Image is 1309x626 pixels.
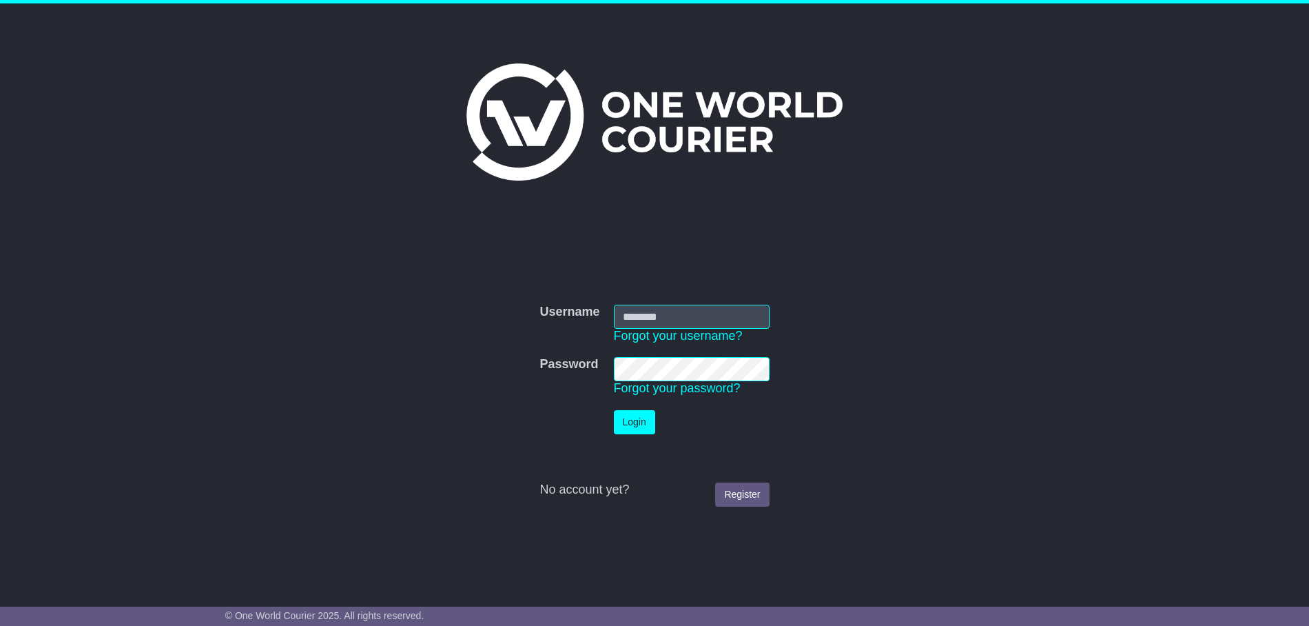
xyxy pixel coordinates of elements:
img: One World [466,63,843,181]
span: © One World Courier 2025. All rights reserved. [225,610,424,621]
a: Forgot your username? [614,329,743,343]
label: Username [539,305,599,320]
a: Register [715,483,769,507]
div: No account yet? [539,483,769,498]
label: Password [539,357,598,372]
button: Login [614,410,655,434]
a: Forgot your password? [614,381,741,395]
